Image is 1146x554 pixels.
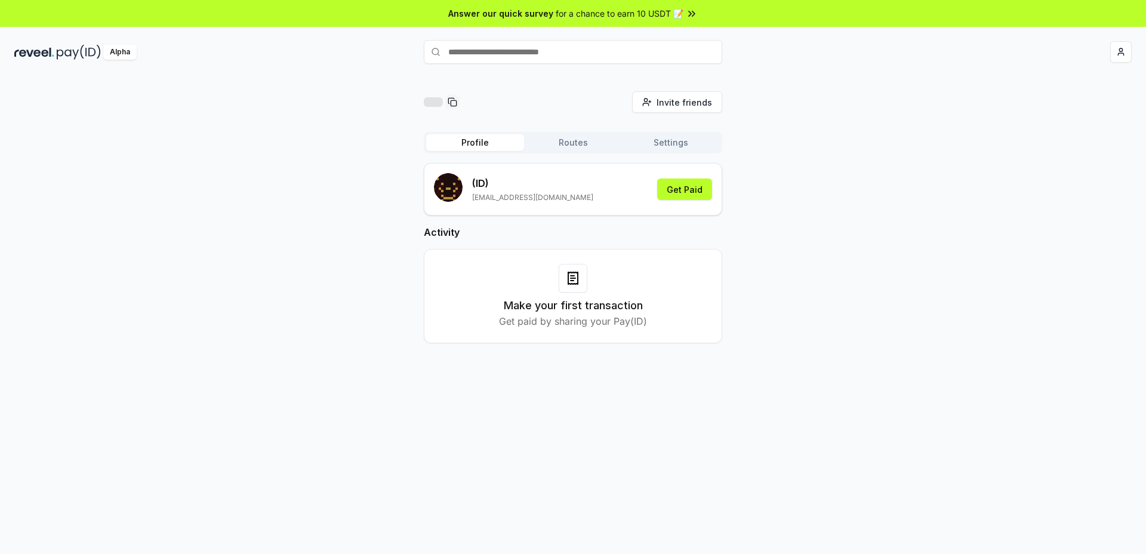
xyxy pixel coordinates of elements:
span: Invite friends [657,96,712,109]
img: reveel_dark [14,45,54,60]
div: Alpha [103,45,137,60]
h3: Make your first transaction [504,297,643,314]
span: Answer our quick survey [448,7,553,20]
p: [EMAIL_ADDRESS][DOMAIN_NAME] [472,193,593,202]
p: Get paid by sharing your Pay(ID) [499,314,647,328]
button: Get Paid [657,178,712,200]
button: Profile [426,134,524,151]
img: pay_id [57,45,101,60]
button: Invite friends [632,91,722,113]
button: Routes [524,134,622,151]
span: for a chance to earn 10 USDT 📝 [556,7,683,20]
h2: Activity [424,225,722,239]
button: Settings [622,134,720,151]
p: (ID) [472,176,593,190]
